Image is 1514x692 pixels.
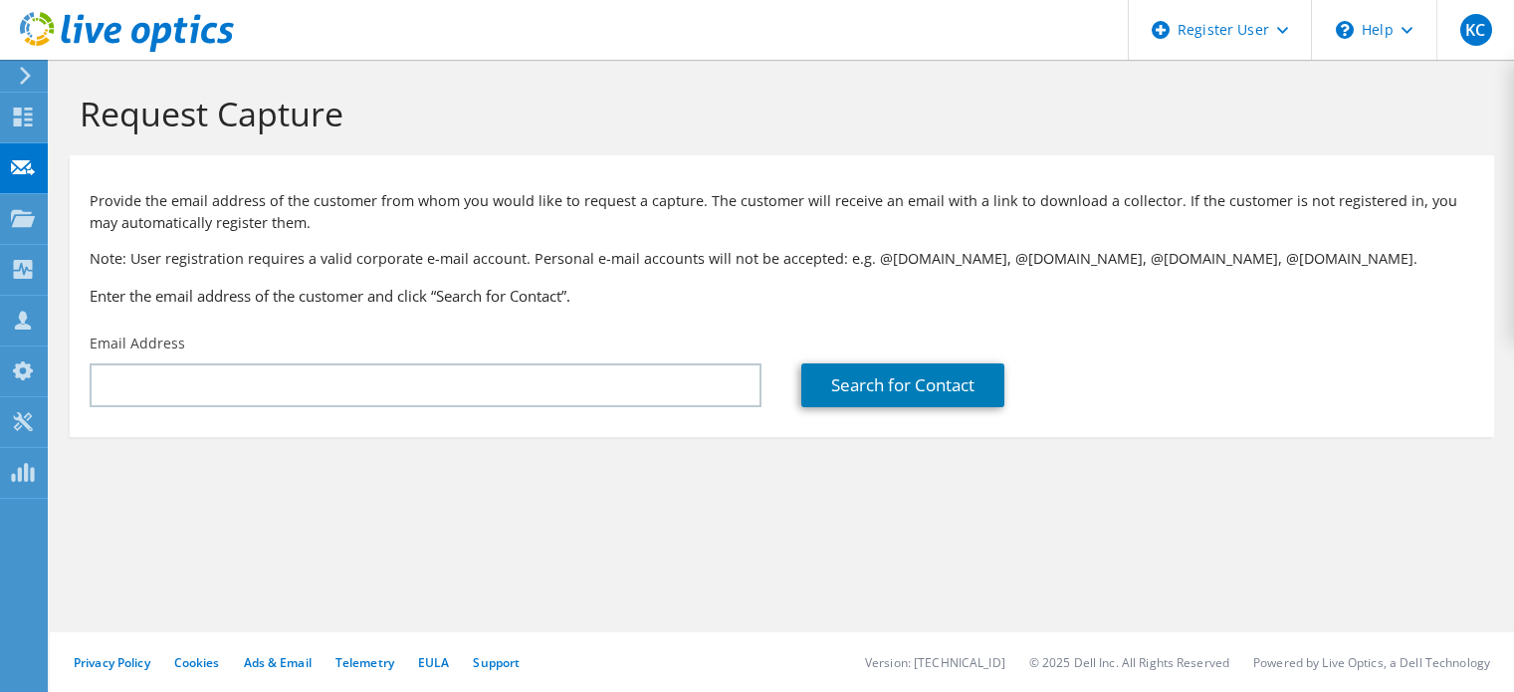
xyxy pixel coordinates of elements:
[473,654,520,671] a: Support
[90,248,1474,270] p: Note: User registration requires a valid corporate e-mail account. Personal e-mail accounts will ...
[865,654,1005,671] li: Version: [TECHNICAL_ID]
[1460,14,1492,46] span: KC
[80,93,1474,134] h1: Request Capture
[244,654,312,671] a: Ads & Email
[90,334,185,353] label: Email Address
[418,654,449,671] a: EULA
[1253,654,1490,671] li: Powered by Live Optics, a Dell Technology
[1029,654,1229,671] li: © 2025 Dell Inc. All Rights Reserved
[801,363,1004,407] a: Search for Contact
[174,654,220,671] a: Cookies
[74,654,150,671] a: Privacy Policy
[1336,21,1354,39] svg: \n
[90,285,1474,307] h3: Enter the email address of the customer and click “Search for Contact”.
[90,190,1474,234] p: Provide the email address of the customer from whom you would like to request a capture. The cust...
[335,654,394,671] a: Telemetry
